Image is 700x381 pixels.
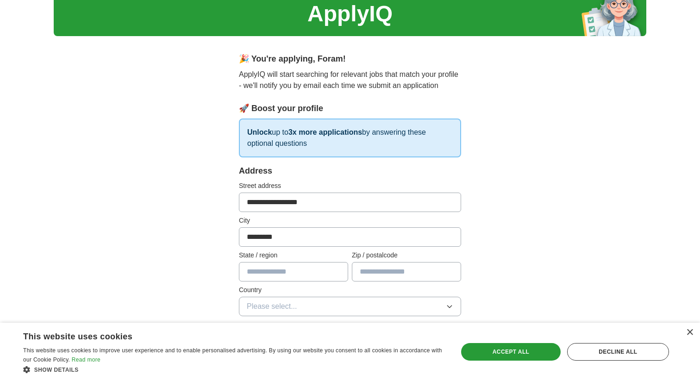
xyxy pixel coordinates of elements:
label: Zip / postalcode [352,250,461,260]
div: Show details [23,365,445,374]
span: This website uses cookies to improve user experience and to enable personalised advertising. By u... [23,347,442,363]
label: State / region [239,250,348,260]
a: Read more, opens a new window [72,356,100,363]
p: up to by answering these optional questions [239,119,461,157]
label: Country [239,285,461,295]
div: 🚀 Boost your profile [239,102,461,115]
div: Decline all [567,343,669,361]
div: 🎉 You're applying , Foram ! [239,53,461,65]
strong: 3x more applications [288,128,362,136]
label: Street address [239,181,461,191]
div: Close [686,329,693,336]
span: Show details [34,367,79,373]
span: Please select... [247,301,297,312]
button: Please select... [239,297,461,316]
label: City [239,216,461,225]
p: ApplyIQ will start searching for relevant jobs that match your profile - we'll notify you by emai... [239,69,461,91]
div: This website uses cookies [23,328,422,342]
strong: Unlock [247,128,272,136]
div: Address [239,165,461,177]
div: Accept all [461,343,560,361]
